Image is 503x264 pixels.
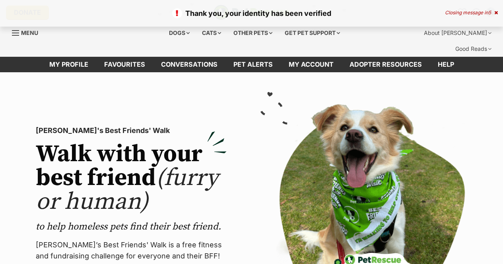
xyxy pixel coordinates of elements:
a: conversations [153,57,225,72]
span: (furry or human) [36,163,218,217]
a: Adopter resources [342,57,430,72]
p: to help homeless pets find their best friend. [36,220,227,233]
a: Favourites [96,57,153,72]
a: Help [430,57,462,72]
div: Cats [196,25,227,41]
a: Menu [12,25,44,39]
a: My profile [41,57,96,72]
p: [PERSON_NAME]’s Best Friends' Walk is a free fitness and fundraising challenge for everyone and t... [36,239,227,262]
div: Good Reads [450,41,497,57]
h2: Walk with your best friend [36,143,227,214]
a: Pet alerts [225,57,281,72]
div: Other pets [228,25,278,41]
div: Get pet support [279,25,346,41]
a: My account [281,57,342,72]
span: Menu [21,29,38,36]
p: [PERSON_NAME]'s Best Friends' Walk [36,125,227,136]
div: About [PERSON_NAME] [418,25,497,41]
div: Dogs [163,25,195,41]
